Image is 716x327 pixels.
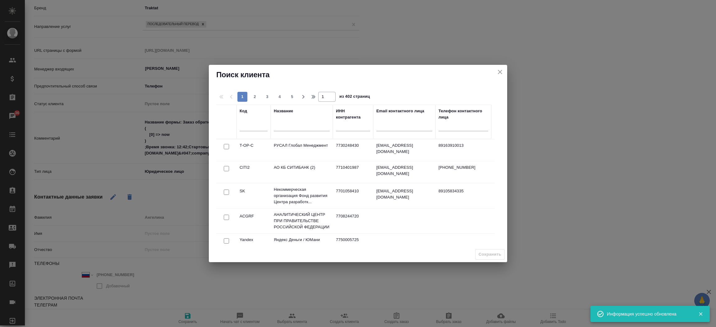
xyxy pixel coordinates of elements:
[438,188,488,194] p: 89105834335
[287,92,297,102] button: 5
[694,311,707,317] button: Закрыть
[262,92,272,102] button: 3
[262,94,272,100] span: 3
[333,161,373,183] td: 7710401987
[495,67,505,77] button: close
[475,249,505,260] span: Выберите клиента
[376,164,432,177] p: [EMAIL_ADDRESS][DOMAIN_NAME]
[216,70,500,80] h2: Поиск клиента
[275,94,285,100] span: 4
[274,142,330,149] p: РУСАЛ Глобал Менеджмент
[274,164,330,171] p: АО КБ СИТИБАНК (2)
[333,234,373,255] td: 7750005725
[376,108,424,114] div: Email контактного лица
[250,94,260,100] span: 2
[438,142,488,149] p: 89163910013
[250,92,260,102] button: 2
[274,237,330,243] p: Яндекс Деньги / ЮМани
[274,186,330,205] p: Некоммерческая организация Фонд развития Центра разработк...
[333,210,373,232] td: 7708244720
[275,92,285,102] button: 4
[336,108,370,120] div: ИНН контрагента
[236,185,271,207] td: SK
[274,212,330,230] p: АНАЛИТИЧЕСКИЙ ЦЕНТР ПРИ ПРАВИТЕЛЬСТВЕ РОССИЙСКОЙ ФЕДЕРАЦИИ
[274,108,293,114] div: Название
[287,94,297,100] span: 5
[333,185,373,207] td: 7701058410
[236,210,271,232] td: ACGRF
[236,161,271,183] td: CITI2
[339,93,370,102] span: из 402 страниц
[240,108,247,114] div: Код
[376,188,432,200] p: [EMAIL_ADDRESS][DOMAIN_NAME]
[438,108,488,120] div: Телефон контактного лица
[236,234,271,255] td: Yandex
[236,139,271,161] td: T-OP-C
[607,311,689,317] div: Информация успешно обновлена
[438,164,488,171] p: [PHONE_NUMBER]
[376,142,432,155] p: [EMAIL_ADDRESS][DOMAIN_NAME]
[333,139,373,161] td: 7730248430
